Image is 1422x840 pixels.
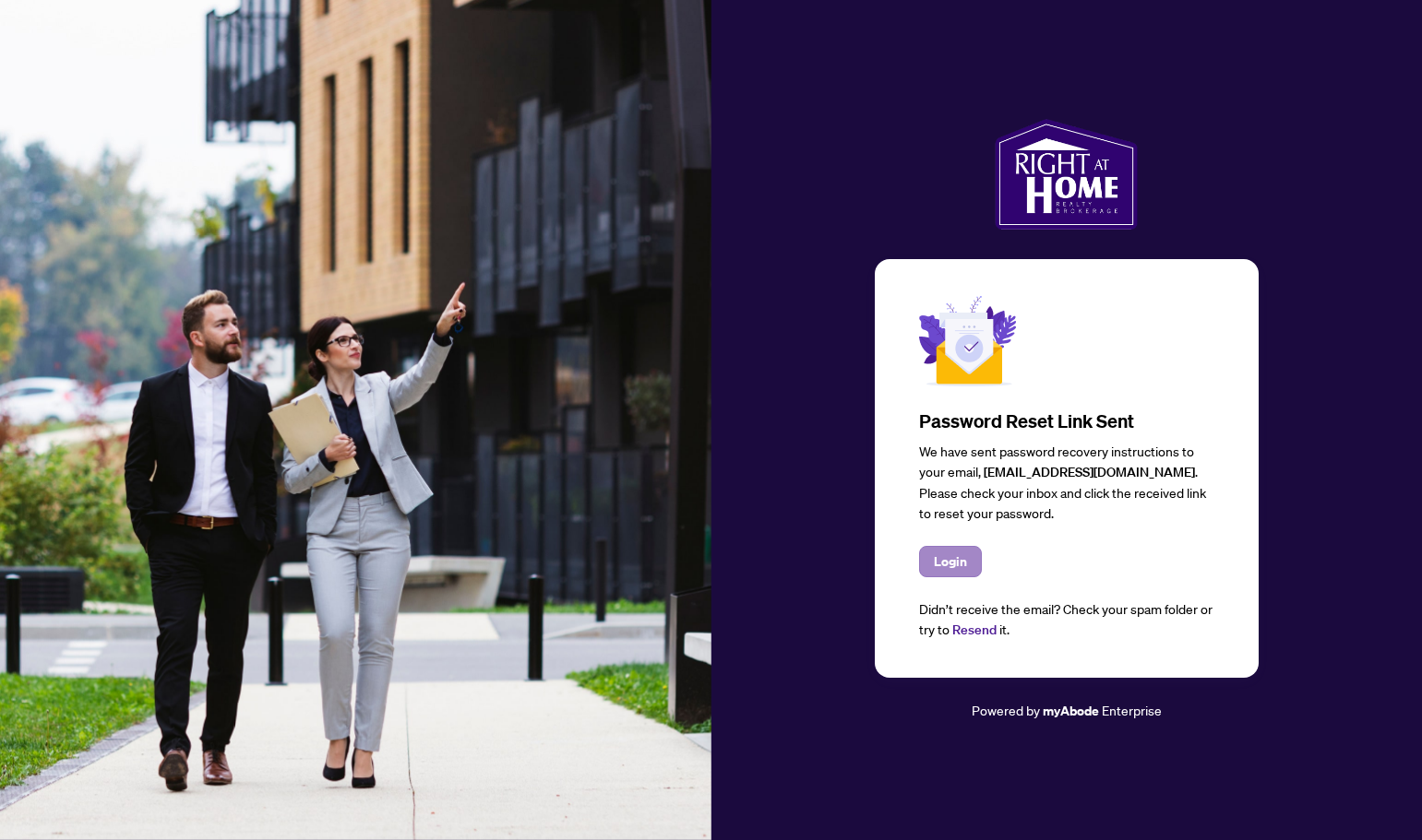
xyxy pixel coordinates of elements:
span: Enterprise [1102,702,1162,718]
h3: Password Reset Link sent [919,408,1214,434]
button: Resend [952,621,997,641]
span: Login [934,547,967,576]
img: ma-logo [995,119,1138,230]
div: We have sent password recovery instructions to your email, . Please check your inbox and click th... [919,442,1214,524]
button: Login [919,546,982,577]
div: Didn’t receive the email? Check your spam folder or try to it. [919,599,1214,641]
span: Powered by [972,702,1040,718]
a: myAbode [1043,701,1099,721]
img: Mail Sent [919,296,1016,386]
span: [EMAIL_ADDRESS][DOMAIN_NAME] [984,464,1195,480]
